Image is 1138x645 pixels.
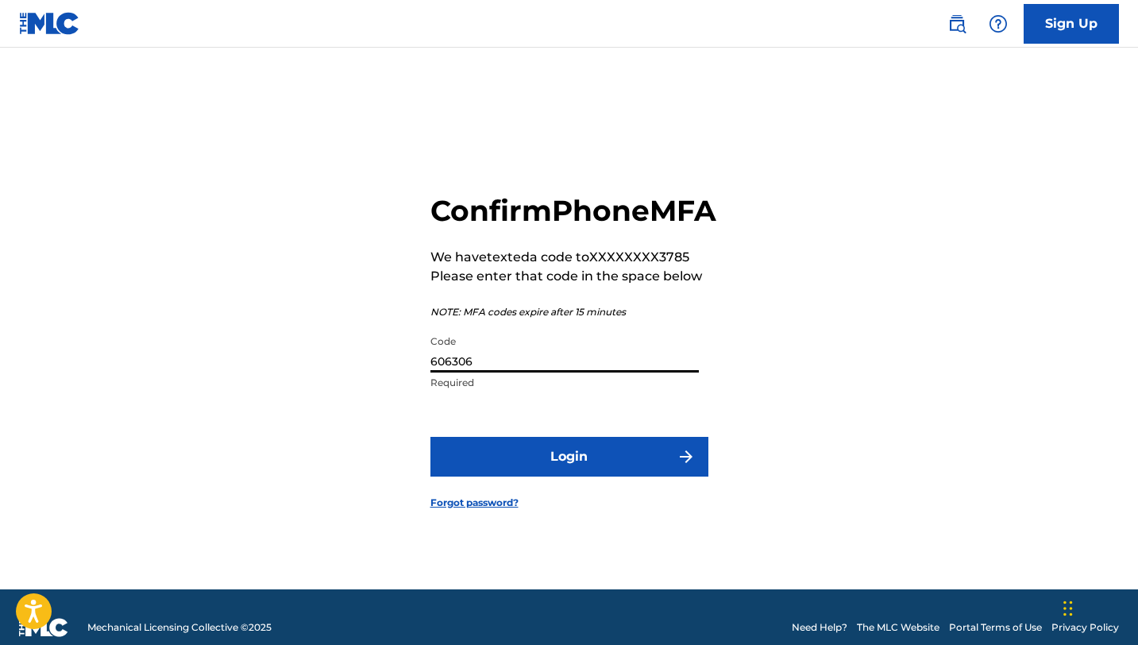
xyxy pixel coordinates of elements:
[1059,569,1138,645] iframe: Chat Widget
[430,193,716,229] h2: Confirm Phone MFA
[430,305,716,319] p: NOTE: MFA codes expire after 15 minutes
[430,496,519,510] a: Forgot password?
[677,447,696,466] img: f7272a7cc735f4ea7f67.svg
[857,620,939,635] a: The MLC Website
[949,620,1042,635] a: Portal Terms of Use
[989,14,1008,33] img: help
[947,14,966,33] img: search
[430,267,716,286] p: Please enter that code in the space below
[19,618,68,637] img: logo
[941,8,973,40] a: Public Search
[982,8,1014,40] div: Help
[430,248,716,267] p: We have texted a code to XXXXXXXX3785
[87,620,272,635] span: Mechanical Licensing Collective © 2025
[1051,620,1119,635] a: Privacy Policy
[1063,585,1073,632] div: Drag
[1024,4,1119,44] a: Sign Up
[430,437,708,477] button: Login
[19,12,80,35] img: MLC Logo
[430,376,699,390] p: Required
[792,620,847,635] a: Need Help?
